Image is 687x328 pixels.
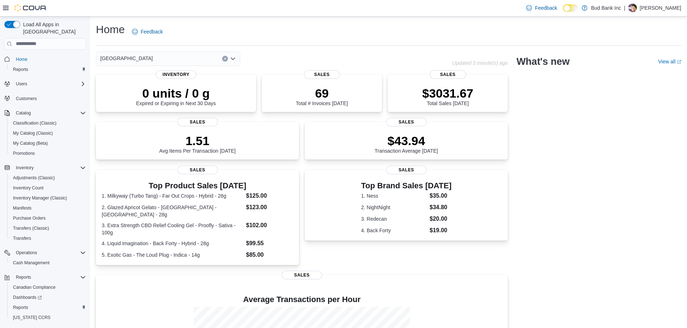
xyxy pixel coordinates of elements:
[13,94,86,103] span: Customers
[430,226,452,235] dd: $19.00
[7,193,89,203] button: Inventory Manager (Classic)
[136,86,216,100] p: 0 units / 0 g
[102,204,243,218] dt: 2. Glazed Apricot Gelato - [GEOGRAPHIC_DATA] - [GEOGRAPHIC_DATA] - 28g
[658,59,681,64] a: View allExternal link
[10,303,86,312] span: Reports
[13,163,86,172] span: Inventory
[7,282,89,292] button: Canadian Compliance
[430,192,452,200] dd: $35.00
[10,313,86,322] span: Washington CCRS
[13,284,56,290] span: Canadian Compliance
[1,163,89,173] button: Inventory
[10,303,31,312] a: Reports
[13,163,36,172] button: Inventory
[13,248,86,257] span: Operations
[10,313,53,322] a: [US_STATE] CCRS
[516,56,569,67] h2: What's new
[13,140,48,146] span: My Catalog (Beta)
[13,94,40,103] a: Customers
[14,4,47,12] img: Cova
[10,129,86,138] span: My Catalog (Classic)
[640,4,681,12] p: [PERSON_NAME]
[624,4,625,12] p: |
[386,166,427,174] span: Sales
[361,181,452,190] h3: Top Brand Sales [DATE]
[13,295,42,300] span: Dashboards
[7,138,89,148] button: My Catalog (Beta)
[13,120,57,126] span: Classification (Classic)
[13,195,67,201] span: Inventory Manager (Classic)
[422,86,474,106] div: Total Sales [DATE]
[10,119,60,127] a: Classification (Classic)
[10,293,45,302] a: Dashboards
[10,283,86,292] span: Canadian Compliance
[1,93,89,104] button: Customers
[7,148,89,158] button: Promotions
[7,128,89,138] button: My Catalog (Classic)
[16,274,31,280] span: Reports
[386,118,427,126] span: Sales
[16,165,34,171] span: Inventory
[102,181,293,190] h3: Top Product Sales [DATE]
[10,224,52,233] a: Transfers (Classic)
[304,70,340,79] span: Sales
[430,70,466,79] span: Sales
[361,227,427,234] dt: 4. Back Forty
[7,223,89,233] button: Transfers (Classic)
[13,55,86,64] span: Home
[430,203,452,212] dd: $34.80
[10,204,34,212] a: Manifests
[1,108,89,118] button: Catalog
[96,22,125,37] h1: Home
[282,271,322,279] span: Sales
[230,56,236,62] button: Open list of options
[10,204,86,212] span: Manifests
[591,4,621,12] p: Bud Bank Inc
[361,215,427,223] dt: 3. Redecan
[13,109,34,117] button: Catalog
[10,283,58,292] a: Canadian Compliance
[677,60,681,64] svg: External link
[10,194,70,202] a: Inventory Manager (Classic)
[10,224,86,233] span: Transfers (Classic)
[13,80,86,88] span: Users
[10,149,86,158] span: Promotions
[20,21,86,35] span: Load All Apps in [GEOGRAPHIC_DATA]
[13,55,30,64] a: Home
[10,259,52,267] a: Cash Management
[10,234,34,243] a: Transfers
[13,130,53,136] span: My Catalog (Classic)
[452,60,508,66] p: Updated 3 minute(s) ago
[10,259,86,267] span: Cash Management
[430,215,452,223] dd: $20.00
[177,166,218,174] span: Sales
[100,54,153,63] span: [GEOGRAPHIC_DATA]
[535,4,557,12] span: Feedback
[246,221,293,230] dd: $102.00
[246,251,293,259] dd: $85.00
[7,64,89,75] button: Reports
[563,4,578,12] input: Dark Mode
[156,70,196,79] span: Inventory
[375,134,438,154] div: Transaction Average [DATE]
[10,65,31,74] a: Reports
[13,150,35,156] span: Promotions
[1,272,89,282] button: Reports
[10,184,86,192] span: Inventory Count
[177,118,218,126] span: Sales
[7,292,89,302] a: Dashboards
[7,302,89,313] button: Reports
[13,80,30,88] button: Users
[13,109,86,117] span: Catalog
[10,214,49,223] a: Purchase Orders
[1,79,89,89] button: Users
[102,240,243,247] dt: 4. Liquid Imagination - Back Forty - Hybrid - 28g
[523,1,560,15] a: Feedback
[102,222,243,236] dt: 3. Extra Strength CBD Relief Cooling Gel - Proofly - Sativa - 100g
[10,65,86,74] span: Reports
[296,86,348,100] p: 69
[1,54,89,64] button: Home
[10,119,86,127] span: Classification (Classic)
[10,194,86,202] span: Inventory Manager (Classic)
[13,273,34,282] button: Reports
